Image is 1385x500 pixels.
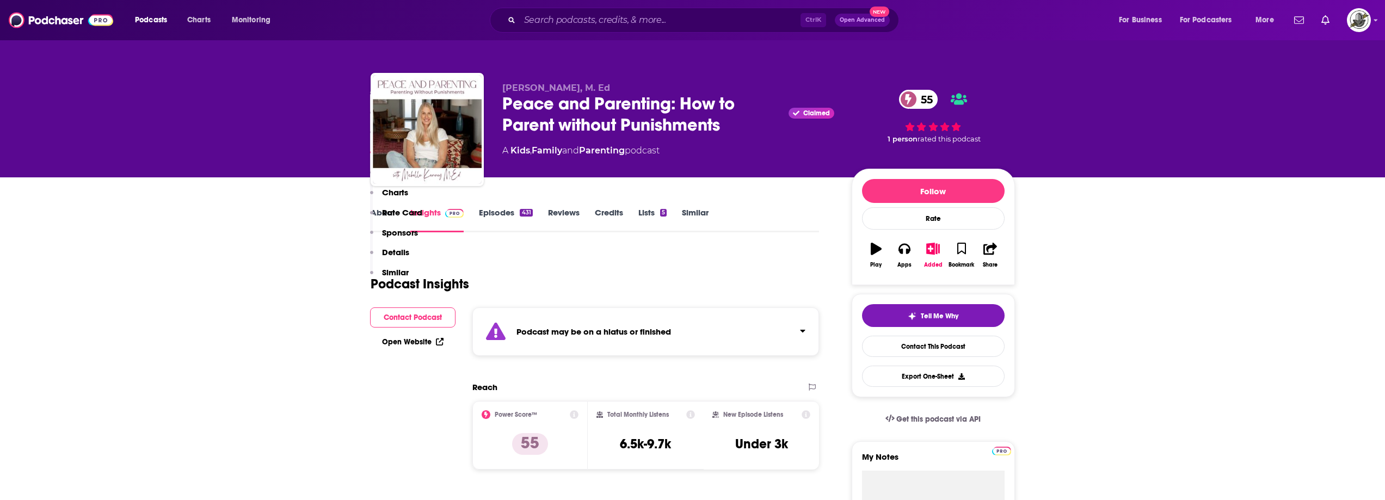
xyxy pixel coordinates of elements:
button: open menu [127,11,181,29]
input: Search podcasts, credits, & more... [520,11,801,29]
div: Added [924,262,943,268]
p: Similar [382,267,409,277]
div: A podcast [502,144,660,157]
button: tell me why sparkleTell Me Why [862,304,1005,327]
a: Credits [595,207,623,232]
a: Show notifications dropdown [1290,11,1308,29]
a: Parenting [579,145,625,156]
a: Similar [682,207,709,232]
button: Play [862,236,890,275]
span: Logged in as PodProMaxBooking [1347,8,1371,32]
a: 55 [899,90,938,109]
img: User Profile [1347,8,1371,32]
a: Show notifications dropdown [1317,11,1334,29]
h2: New Episode Listens [723,411,783,418]
strong: Podcast may be on a hiatus or finished [516,326,671,337]
p: Sponsors [382,227,418,238]
button: Details [370,247,409,267]
div: Search podcasts, credits, & more... [500,8,909,33]
h2: Reach [472,382,497,392]
a: Lists5 [638,207,667,232]
span: Ctrl K [801,13,826,27]
button: Follow [862,179,1005,203]
p: 55 [512,433,548,455]
div: 431 [520,209,532,217]
span: rated this podcast [918,135,981,143]
span: 55 [910,90,938,109]
p: Rate Card [382,207,422,218]
span: and [562,145,579,156]
button: open menu [224,11,285,29]
div: Play [870,262,882,268]
button: Sponsors [370,227,418,248]
h3: 6.5k-9.7k [620,436,671,452]
div: Rate [862,207,1005,230]
button: Apps [890,236,919,275]
div: Apps [897,262,912,268]
span: , [530,145,532,156]
button: Show profile menu [1347,8,1371,32]
button: Bookmark [947,236,976,275]
span: Claimed [803,110,830,116]
a: Get this podcast via API [877,406,990,433]
img: Podchaser Pro [992,447,1011,455]
span: Charts [187,13,211,28]
div: Share [983,262,998,268]
a: Charts [180,11,217,29]
span: [PERSON_NAME], M. Ed [502,83,610,93]
span: For Business [1119,13,1162,28]
span: Tell Me Why [921,312,958,320]
a: Contact This Podcast [862,336,1005,357]
span: More [1255,13,1274,28]
h2: Power Score™ [495,411,537,418]
div: 5 [660,209,667,217]
button: Share [976,236,1004,275]
section: Click to expand status details [472,307,820,356]
span: Get this podcast via API [896,415,981,424]
a: Reviews [548,207,580,232]
span: New [870,7,889,17]
button: open menu [1173,11,1248,29]
a: Episodes431 [479,207,532,232]
button: Export One-Sheet [862,366,1005,387]
img: Peace and Parenting: How to Parent without Punishments [373,75,482,184]
a: Family [532,145,562,156]
button: Rate Card [370,207,422,227]
button: open menu [1111,11,1175,29]
span: 1 person [888,135,918,143]
h3: Under 3k [735,436,788,452]
img: Podchaser - Follow, Share and Rate Podcasts [9,10,113,30]
div: 55 1 personrated this podcast [852,83,1015,150]
div: Bookmark [949,262,974,268]
button: Similar [370,267,409,287]
span: Open Advanced [840,17,885,23]
span: Monitoring [232,13,270,28]
span: Podcasts [135,13,167,28]
button: Contact Podcast [370,307,455,328]
p: Details [382,247,409,257]
a: Kids [510,145,530,156]
h2: Total Monthly Listens [607,411,669,418]
a: Open Website [382,337,444,347]
button: Added [919,236,947,275]
img: tell me why sparkle [908,312,916,320]
label: My Notes [862,452,1005,471]
a: Pro website [992,445,1011,455]
button: open menu [1248,11,1288,29]
span: For Podcasters [1180,13,1232,28]
button: Open AdvancedNew [835,14,890,27]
